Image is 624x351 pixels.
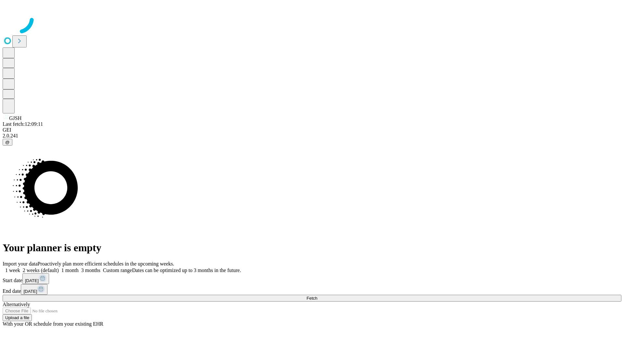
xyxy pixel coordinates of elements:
[9,115,21,121] span: GJSH
[21,284,47,295] button: [DATE]
[23,289,37,294] span: [DATE]
[23,267,59,273] span: 2 weeks (default)
[22,273,49,284] button: [DATE]
[3,242,621,254] h1: Your planner is empty
[3,302,30,307] span: Alternatively
[103,267,132,273] span: Custom range
[3,295,621,302] button: Fetch
[3,133,621,139] div: 2.0.241
[3,261,38,266] span: Import your data
[306,296,317,301] span: Fetch
[3,121,43,127] span: Last fetch: 12:09:11
[3,127,621,133] div: GEI
[3,139,12,146] button: @
[3,321,103,327] span: With your OR schedule from your existing EHR
[132,267,241,273] span: Dates can be optimized up to 3 months in the future.
[3,273,621,284] div: Start date
[5,140,10,145] span: @
[38,261,174,266] span: Proactively plan more efficient schedules in the upcoming weeks.
[3,314,32,321] button: Upload a file
[81,267,100,273] span: 3 months
[3,284,621,295] div: End date
[61,267,79,273] span: 1 month
[25,278,39,283] span: [DATE]
[5,267,20,273] span: 1 week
